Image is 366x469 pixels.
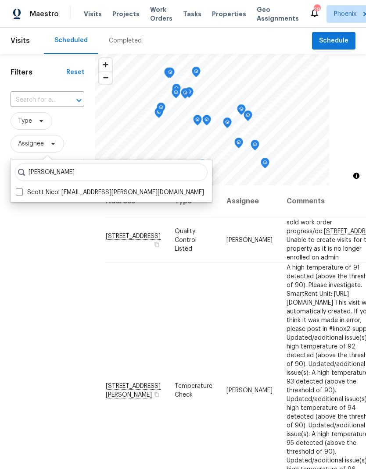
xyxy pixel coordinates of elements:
button: Copy Address [153,240,161,248]
span: Properties [212,10,246,18]
span: Maestro [30,10,59,18]
span: [PERSON_NAME] [226,237,273,243]
span: Work Orders [150,5,172,23]
button: Zoom out [99,71,112,84]
div: Map marker [261,158,269,171]
div: Map marker [223,117,232,131]
th: Assignee [219,185,280,217]
span: Quality Control Listed [175,228,197,252]
span: Visits [11,31,30,50]
div: Map marker [185,87,194,101]
div: Map marker [164,68,173,81]
span: Schedule [319,36,348,46]
div: Map marker [172,84,181,97]
span: Geo Assignments [257,5,299,23]
div: Map marker [192,67,201,80]
div: Map marker [202,115,211,128]
span: Temperature Check [175,383,212,398]
button: Copy Address [153,390,161,398]
button: Toggle attribution [351,171,362,181]
input: Search for an address... [11,93,60,107]
div: Map marker [172,88,180,101]
button: Open [73,94,85,107]
span: Type [18,117,32,125]
span: Projects [112,10,140,18]
div: Map marker [198,160,207,173]
span: Tasks [183,11,201,17]
div: Map marker [244,110,252,124]
div: Map marker [181,88,190,102]
div: 28 [314,5,320,14]
span: Assignee [18,139,44,148]
label: Scott Nicol [EMAIL_ADDRESS][PERSON_NAME][DOMAIN_NAME] [16,188,204,197]
div: Map marker [166,68,175,81]
span: Toggle attribution [354,171,359,181]
div: Completed [109,36,142,45]
div: Scheduled [54,36,88,45]
span: [PERSON_NAME] [226,387,273,393]
div: Map marker [154,107,163,121]
button: Zoom in [99,58,112,71]
div: Reset [66,68,84,77]
div: Map marker [234,138,243,151]
span: Phoenix [334,10,356,18]
div: Map marker [157,103,165,116]
div: Map marker [251,140,259,153]
div: Map marker [193,115,202,128]
span: Visits [84,10,102,18]
div: Map marker [237,104,246,118]
h1: Filters [11,68,66,77]
button: Schedule [312,32,355,50]
canvas: Map [95,54,329,185]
